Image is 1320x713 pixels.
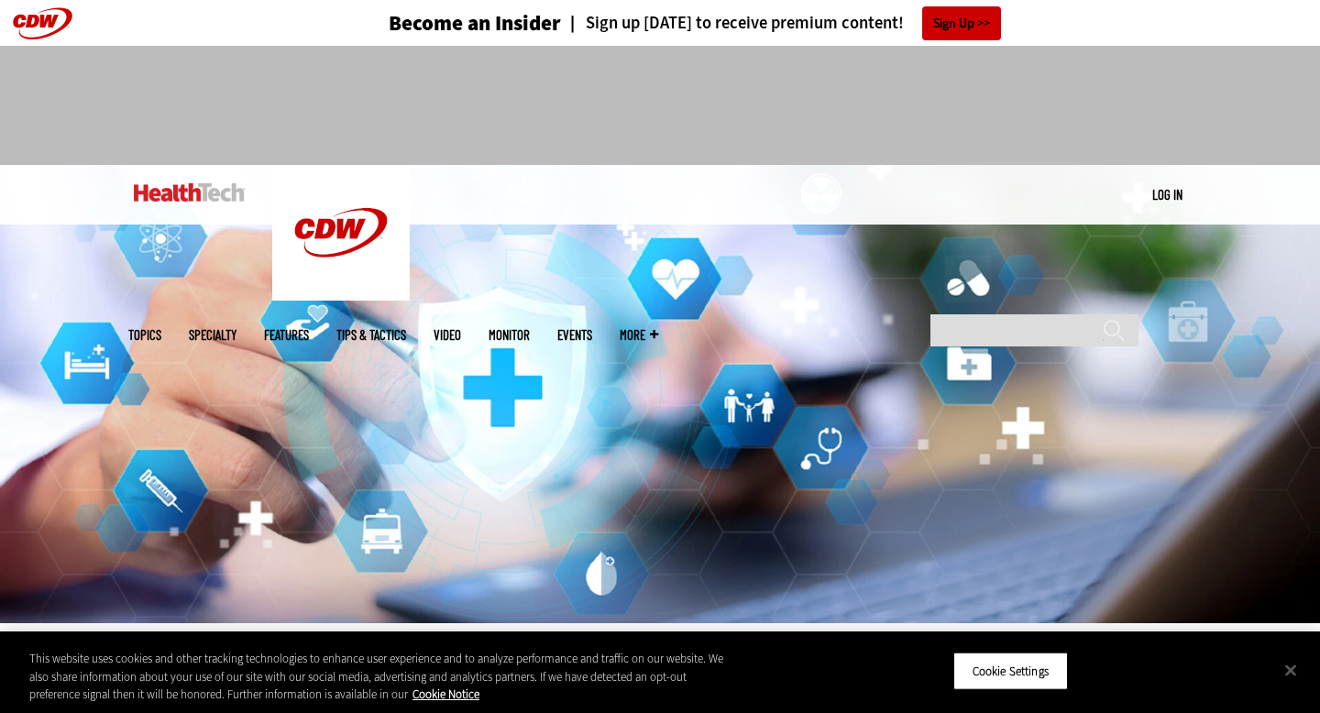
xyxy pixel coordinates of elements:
a: CDW [272,286,410,305]
img: Home [272,165,410,301]
div: This website uses cookies and other tracking technologies to enhance user experience and to analy... [29,650,726,704]
h3: Become an Insider [389,13,561,34]
a: Video [434,328,461,342]
button: Close [1270,650,1311,690]
div: User menu [1152,185,1182,204]
span: More [620,328,658,342]
span: Specialty [189,328,236,342]
a: Log in [1152,186,1182,203]
a: Features [264,328,309,342]
a: Events [557,328,592,342]
a: Become an Insider [320,13,561,34]
iframe: advertisement [326,64,994,147]
a: Tips & Tactics [336,328,406,342]
a: More information about your privacy [412,686,479,702]
button: Cookie Settings [953,652,1068,690]
a: MonITor [489,328,530,342]
span: Topics [128,328,161,342]
img: Home [134,183,245,202]
a: Sign Up [922,6,1001,40]
a: Sign up [DATE] to receive premium content! [561,15,904,32]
